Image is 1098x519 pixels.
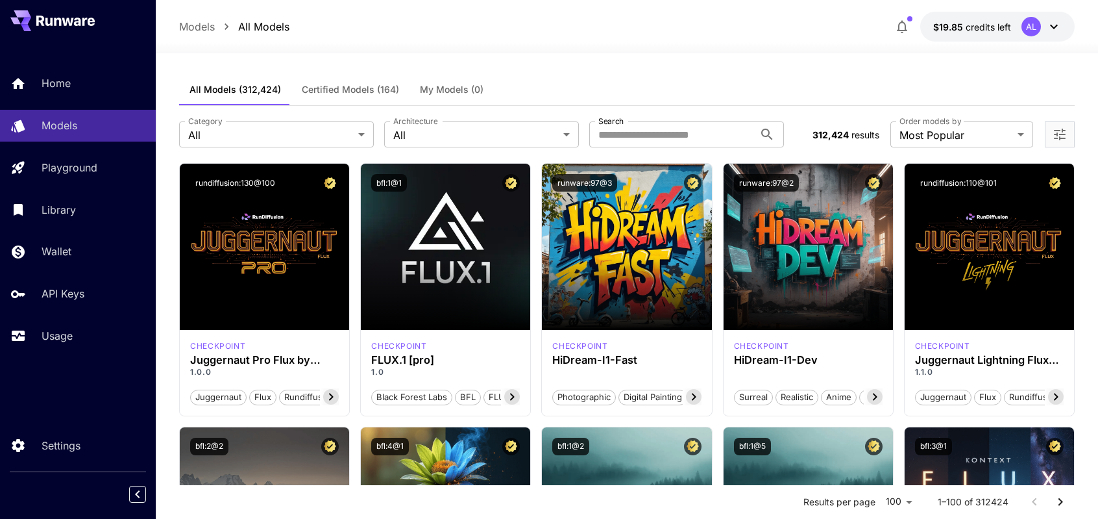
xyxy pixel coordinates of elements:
[915,340,970,352] p: checkpoint
[483,388,544,405] button: FLUX.1 [pro]
[502,174,520,192] button: Certified Model – Vetted for best performance and includes a commercial license.
[933,21,966,32] span: $19.85
[371,340,426,352] p: checkpoint
[734,354,883,366] h3: HiDream-I1-Dev
[42,160,97,175] p: Playground
[552,340,607,352] p: checkpoint
[321,174,339,192] button: Certified Model – Vetted for best performance and includes a commercial license.
[190,438,228,455] button: bfl:2@2
[899,116,961,127] label: Order models by
[734,340,789,352] div: HiDream Dev
[139,483,156,506] div: Collapse sidebar
[371,366,520,378] p: 1.0
[393,127,558,143] span: All
[1046,174,1064,192] button: Certified Model – Vetted for best performance and includes a commercial license.
[1005,391,1064,404] span: rundiffusion
[1004,388,1065,405] button: rundiffusion
[302,84,399,95] span: Certified Models (164)
[456,391,480,404] span: BFL
[966,21,1011,32] span: credits left
[974,388,1001,405] button: flux
[250,391,276,404] span: flux
[851,129,879,140] span: results
[915,366,1064,378] p: 1.1.0
[420,84,483,95] span: My Models (0)
[1047,489,1073,515] button: Go to next page
[938,496,1008,509] p: 1–100 of 312424
[552,174,617,192] button: runware:97@3
[188,127,353,143] span: All
[552,354,701,366] h3: HiDream-I1-Fast
[190,354,339,366] h3: Juggernaut Pro Flux by RunDiffusion
[812,129,849,140] span: 312,424
[553,391,615,404] span: Photographic
[371,388,452,405] button: Black Forest Labs
[42,244,71,259] p: Wallet
[321,438,339,455] button: Certified Model – Vetted for best performance and includes a commercial license.
[179,19,215,34] a: Models
[619,391,687,404] span: Digital Painting
[803,496,875,509] p: Results per page
[552,438,589,455] button: bfl:1@2
[455,388,481,405] button: BFL
[371,354,520,366] h3: FLUX.1 [pro]
[916,391,971,404] span: juggernaut
[915,174,1002,192] button: rundiffusion:110@101
[915,438,952,455] button: bfl:3@1
[188,116,223,127] label: Category
[371,340,426,352] div: fluxpro
[1052,127,1067,143] button: Open more filters
[598,116,624,127] label: Search
[372,391,452,404] span: Black Forest Labs
[189,84,281,95] span: All Models (312,424)
[775,388,818,405] button: Realistic
[552,388,616,405] button: Photographic
[915,340,970,352] div: FLUX.1 D
[734,174,799,192] button: runware:97@2
[860,391,900,404] span: Stylized
[502,438,520,455] button: Certified Model – Vetted for best performance and includes a commercial license.
[190,388,247,405] button: juggernaut
[280,391,339,404] span: rundiffusion
[42,438,80,453] p: Settings
[881,492,917,511] div: 100
[249,388,276,405] button: flux
[822,391,856,404] span: Anime
[190,340,245,352] p: checkpoint
[734,438,771,455] button: bfl:1@5
[776,391,818,404] span: Realistic
[684,174,701,192] button: Certified Model – Vetted for best performance and includes a commercial license.
[552,340,607,352] div: HiDream Fast
[484,391,543,404] span: FLUX.1 [pro]
[865,438,883,455] button: Certified Model – Vetted for best performance and includes a commercial license.
[1046,438,1064,455] button: Certified Model – Vetted for best performance and includes a commercial license.
[1021,17,1041,36] div: AL
[915,354,1064,366] h3: Juggernaut Lightning Flux by RunDiffusion
[734,388,773,405] button: Surreal
[371,174,407,192] button: bfl:1@1
[371,438,409,455] button: bfl:4@1
[393,116,437,127] label: Architecture
[618,388,687,405] button: Digital Painting
[899,127,1012,143] span: Most Popular
[734,340,789,352] p: checkpoint
[238,19,289,34] a: All Models
[975,391,1001,404] span: flux
[190,174,280,192] button: rundiffusion:130@100
[735,391,772,404] span: Surreal
[933,20,1011,34] div: $19.8524
[915,388,971,405] button: juggernaut
[865,174,883,192] button: Certified Model – Vetted for best performance and includes a commercial license.
[179,19,289,34] nav: breadcrumb
[191,391,246,404] span: juggernaut
[129,486,146,503] button: Collapse sidebar
[821,388,857,405] button: Anime
[190,340,245,352] div: FLUX.1 D
[42,75,71,91] p: Home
